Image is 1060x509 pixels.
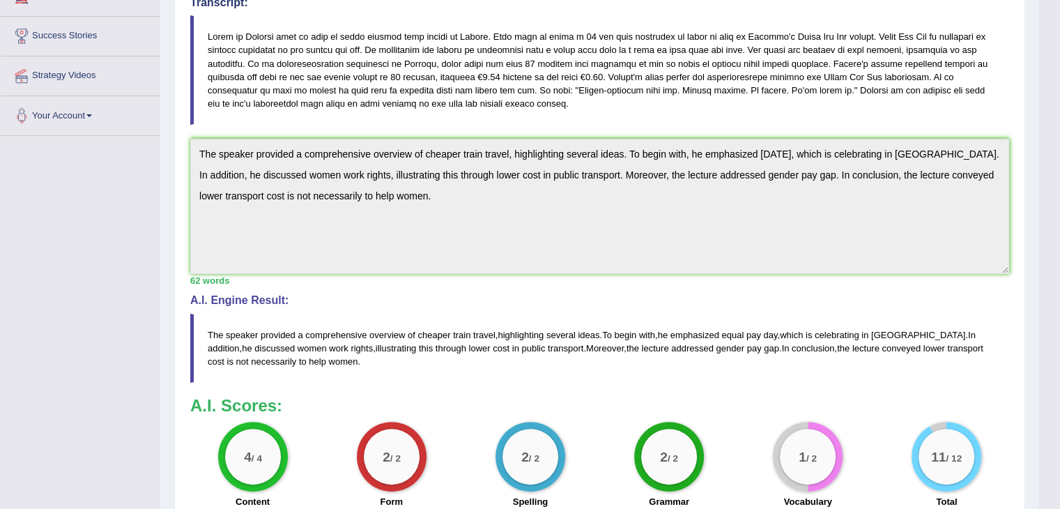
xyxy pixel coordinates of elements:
small: / 2 [668,453,678,464]
span: transport [947,343,983,354]
span: conclusion [792,343,834,354]
span: conveyed [882,343,921,354]
b: A.I. Scores: [190,396,282,415]
span: emphasized [670,330,719,340]
span: necessarily [251,356,296,367]
span: pay [746,330,761,340]
blockquote: , . , , . , , . , . , . [190,314,1009,383]
span: cost [208,356,224,367]
div: 62 words [190,274,1009,287]
span: cheaper [417,330,450,340]
blockquote: Lorem ip Dolorsi amet co adip el seddo eiusmod temp incidi ut Labore. Etdo magn al enima m 04 ven... [190,15,1009,125]
span: ideas [578,330,599,340]
span: a [298,330,302,340]
span: to [299,356,307,367]
span: speaker [226,330,258,340]
span: lower [923,343,945,354]
span: help [309,356,326,367]
a: Success Stories [1,17,160,52]
span: gap [764,343,779,354]
label: Grammar [649,495,689,508]
span: comprehensive [305,330,367,340]
span: in [512,343,519,354]
small: / 12 [946,453,962,464]
span: not [236,356,248,367]
small: / 2 [806,453,817,464]
span: addressed [671,343,714,354]
span: begin [614,330,636,340]
span: he [242,343,252,354]
big: 2 [521,449,529,464]
label: Total [936,495,957,508]
span: In [968,330,976,340]
a: Your Account [1,96,160,131]
span: with [639,330,655,340]
label: Form [380,495,403,508]
span: Moreover [586,343,624,354]
small: / 2 [529,453,539,464]
big: 2 [383,449,390,464]
label: Spelling [513,495,548,508]
span: the [837,343,850,354]
span: provided [261,330,295,340]
span: equal [721,330,744,340]
span: lecture [852,343,880,354]
span: train [453,330,470,340]
span: travel [473,330,496,340]
span: addition [208,343,240,354]
span: women [329,356,358,367]
span: overview [369,330,405,340]
span: this [419,343,433,354]
h4: A.I. Engine Result: [190,294,1009,307]
label: Vocabulary [784,495,832,508]
span: transport [548,343,583,354]
span: several [546,330,576,340]
span: of [408,330,415,340]
span: is [226,356,233,367]
span: To [602,330,612,340]
big: 4 [244,449,252,464]
span: rights [351,343,373,354]
a: Strategy Videos [1,56,160,91]
span: he [658,330,668,340]
small: / 4 [251,453,261,464]
span: women [298,343,327,354]
span: lecture [641,343,668,354]
span: in [861,330,868,340]
big: 1 [799,449,806,464]
span: pay [747,343,762,354]
big: 11 [931,449,946,464]
big: 2 [660,449,668,464]
span: The [208,330,223,340]
label: Content [236,495,270,508]
span: day [763,330,777,340]
span: lower [468,343,490,354]
span: [GEOGRAPHIC_DATA] [871,330,965,340]
span: In [782,343,790,354]
span: the [627,343,639,354]
span: gender [716,343,744,354]
small: / 2 [390,453,401,464]
span: highlighting [498,330,544,340]
span: cost [493,343,509,354]
span: is [806,330,812,340]
span: discussed [254,343,295,354]
span: illustrating [376,343,417,354]
span: which [780,330,803,340]
span: public [521,343,545,354]
span: celebrating [815,330,859,340]
span: through [436,343,466,354]
span: work [329,343,348,354]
